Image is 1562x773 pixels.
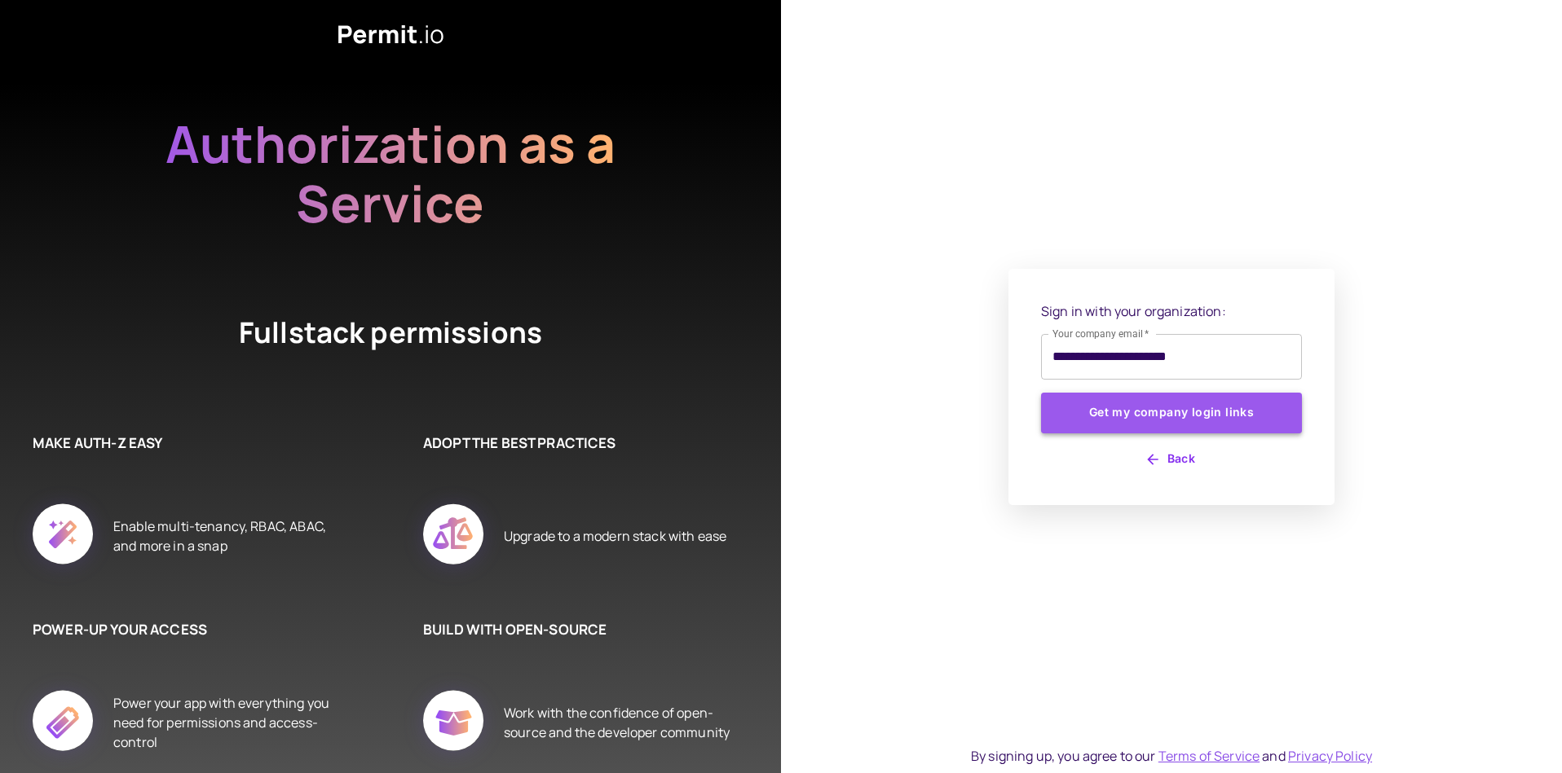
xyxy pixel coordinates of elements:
[179,313,602,367] h4: Fullstack permissions
[1288,747,1372,765] a: Privacy Policy
[113,672,342,773] div: Power your app with everything you need for permissions and access-control
[971,746,1372,766] div: By signing up, you agree to our and
[504,672,732,773] div: Work with the confidence of open-source and the developer community
[423,433,732,454] h6: ADOPT THE BEST PRACTICES
[113,114,668,233] h2: Authorization as a Service
[1041,446,1302,472] button: Back
[1041,393,1302,433] button: Get my company login links
[1052,327,1149,340] label: Your company email
[504,485,726,586] div: Upgrade to a modern stack with ease
[33,433,342,454] h6: MAKE AUTH-Z EASY
[113,485,342,586] div: Enable multi-tenancy, RBAC, ABAC, and more in a snap
[1041,301,1302,321] p: Sign in with your organization:
[1158,747,1260,765] a: Terms of Service
[33,619,342,640] h6: POWER-UP YOUR ACCESS
[423,619,732,640] h6: BUILD WITH OPEN-SOURCE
